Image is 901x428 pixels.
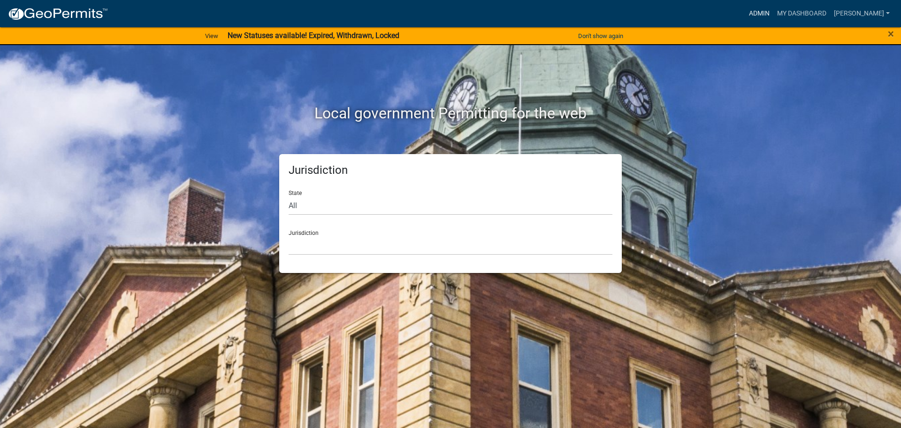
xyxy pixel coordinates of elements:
h2: Local government Permitting for the web [190,104,711,122]
a: Admin [745,5,773,23]
a: View [201,28,222,44]
strong: New Statuses available! Expired, Withdrawn, Locked [228,31,399,40]
a: [PERSON_NAME] [830,5,893,23]
button: Don't show again [574,28,627,44]
span: × [888,27,894,40]
h5: Jurisdiction [289,163,612,177]
button: Close [888,28,894,39]
a: My Dashboard [773,5,830,23]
